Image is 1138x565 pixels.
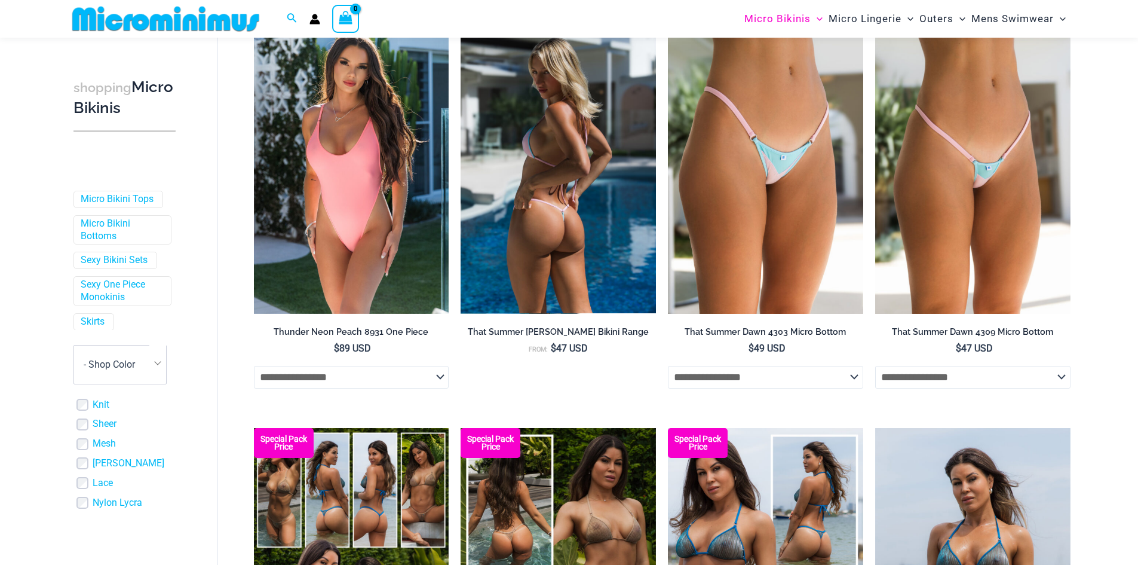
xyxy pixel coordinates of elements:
bdi: 89 USD [334,343,371,354]
h2: That Summer [PERSON_NAME] Bikini Range [461,326,656,338]
b: Special Pack Price [461,435,520,451]
a: Micro Bikini Bottoms [81,218,162,243]
a: That Summer Dawn 4309 Micro Bottom [875,326,1070,342]
span: Mens Swimwear [971,4,1054,34]
h2: Thunder Neon Peach 8931 One Piece [254,326,449,338]
span: $ [956,343,961,354]
a: Thunder Neon Peach 8931 One Piece [254,326,449,342]
span: $ [551,343,556,354]
span: - Shop Color [74,346,166,384]
b: Special Pack Price [668,435,728,451]
a: Thunder Neon Peach 8931 One Piece 01Thunder Neon Peach 8931 One Piece 03Thunder Neon Peach 8931 O... [254,20,449,313]
a: Search icon link [287,11,297,26]
span: Menu Toggle [901,4,913,34]
a: That Summer Dawn 4303 Micro Bottom [668,326,863,342]
a: Knit [93,399,109,411]
span: - Shop Color [73,345,167,384]
a: Micro LingerieMenu ToggleMenu Toggle [826,4,916,34]
a: Account icon link [309,14,320,25]
span: Menu Toggle [1054,4,1066,34]
img: Thunder Neon Peach 8931 One Piece 01 [254,20,449,313]
a: OutersMenu ToggleMenu Toggle [916,4,968,34]
a: Sexy Bikini Sets [81,255,148,267]
bdi: 47 USD [551,343,588,354]
span: - Shop Color [84,359,135,370]
a: Sexy One Piece Monokinis [81,279,162,304]
h2: That Summer Dawn 4303 Micro Bottom [668,326,863,338]
a: Sheer [93,419,116,431]
span: From: [529,346,548,353]
a: Mesh [93,438,116,450]
nav: Site Navigation [740,2,1071,36]
a: Mens SwimwearMenu ToggleMenu Toggle [968,4,1069,34]
a: [PERSON_NAME] [93,457,164,470]
a: Skirts [81,316,105,328]
span: Outers [919,4,953,34]
img: That Summer Dawn 4303 Micro 01 [668,20,863,313]
img: MM SHOP LOGO FLAT [68,5,264,32]
span: Micro Bikinis [744,4,811,34]
span: $ [749,343,754,354]
span: Menu Toggle [811,4,823,34]
a: That Summer Dawn 4309 Micro 02That Summer Dawn 4309 Micro 01That Summer Dawn 4309 Micro 01 [875,20,1070,313]
span: shopping [73,80,131,95]
a: Nylon Lycra [93,497,142,509]
a: View Shopping Cart, empty [332,5,360,32]
bdi: 49 USD [749,343,786,354]
h3: Micro Bikinis [73,77,176,118]
a: Micro Bikini Tops [81,193,154,206]
a: That Summer [PERSON_NAME] Bikini Range [461,326,656,342]
b: Special Pack Price [254,435,314,451]
a: That Summer Dawn 4303 Micro 01That Summer Dawn 3063 Tri Top 4303 Micro 05That Summer Dawn 3063 Tr... [668,20,863,313]
a: That Summer Dawn 3063 Tri Top 4303 Micro 06That Summer Dawn 3063 Tri Top 4309 Micro 04That Summer... [461,20,656,313]
h2: That Summer Dawn 4309 Micro Bottom [875,326,1070,338]
span: Menu Toggle [953,4,965,34]
span: Micro Lingerie [829,4,901,34]
a: Micro BikinisMenu ToggleMenu Toggle [741,4,826,34]
span: $ [334,343,339,354]
img: That Summer Dawn 4309 Micro 02 [875,20,1070,313]
bdi: 47 USD [956,343,993,354]
img: That Summer Dawn 3063 Tri Top 4309 Micro 04 [461,20,656,313]
a: Lace [93,477,113,490]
